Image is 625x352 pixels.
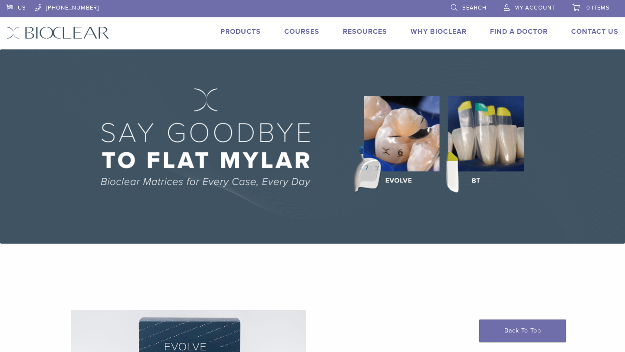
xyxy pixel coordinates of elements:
[514,4,555,11] span: My Account
[479,319,566,342] a: Back To Top
[586,4,610,11] span: 0 items
[571,27,618,36] a: Contact Us
[7,26,109,39] img: Bioclear
[284,27,319,36] a: Courses
[462,4,487,11] span: Search
[343,27,387,36] a: Resources
[220,27,261,36] a: Products
[411,27,467,36] a: Why Bioclear
[490,27,548,36] a: Find A Doctor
